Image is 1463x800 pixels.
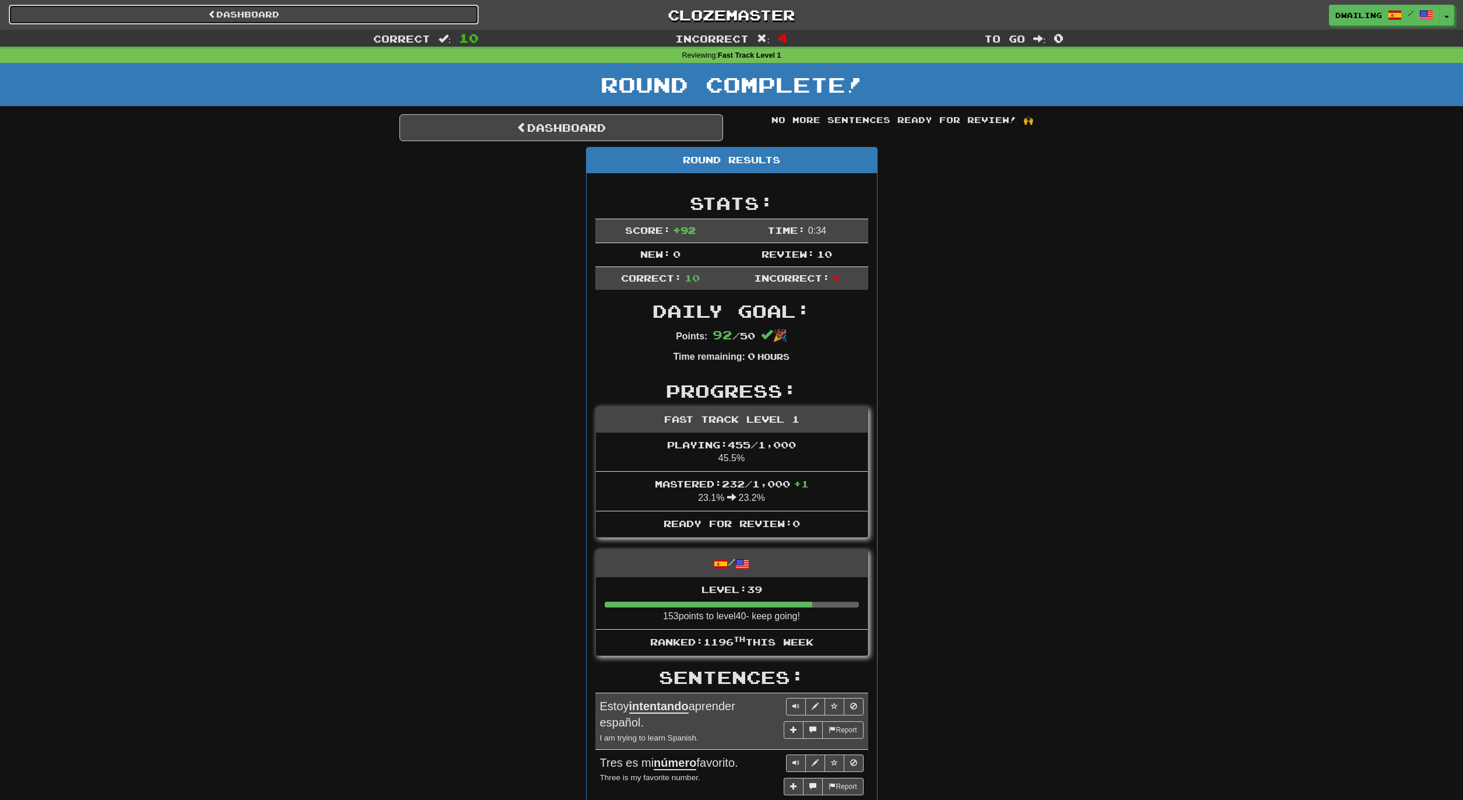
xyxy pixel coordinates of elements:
span: Tres es mi favorito. [600,756,738,770]
div: More sentence controls [784,721,863,739]
span: Correct [373,33,430,44]
span: 10 [685,272,700,283]
span: Time: [767,224,805,236]
span: Review: [762,248,815,259]
h2: Sentences: [595,668,868,687]
button: Edit sentence [805,755,825,772]
strong: Time remaining: [673,352,745,362]
button: Report [822,721,863,739]
span: New: [640,248,671,259]
li: 153 points to level 40 - keep going! [596,577,868,630]
u: intentando [629,700,689,714]
span: 0 [1054,31,1064,45]
span: Incorrect: [754,272,830,283]
span: Score: [625,224,671,236]
span: Mastered: 232 / 1,000 [655,478,809,489]
li: 23.1% 23.2% [596,471,868,511]
button: Toggle favorite [825,698,844,715]
span: Ready for Review: 0 [664,518,800,529]
h1: Round Complete! [4,73,1459,96]
span: + 1 [794,478,809,489]
button: Add sentence to collection [784,778,804,795]
button: Add sentence to collection [784,721,804,739]
a: Dashboard [9,5,479,24]
li: 45.5% [596,433,868,472]
span: 92 [713,328,732,342]
button: Play sentence audio [786,698,806,715]
button: Toggle favorite [825,755,844,772]
span: Playing: 455 / 1,000 [667,439,796,450]
strong: Fast Track Level 1 [718,51,781,59]
h2: Daily Goal: [595,301,868,321]
span: Correct: [621,272,682,283]
span: 4 [832,272,840,283]
span: / 50 [713,330,755,341]
span: : [438,34,451,44]
button: Play sentence audio [786,755,806,772]
strong: Points: [676,331,707,341]
div: More sentence controls [784,778,863,795]
span: / [1408,9,1413,17]
span: 0 [673,248,680,259]
small: I am trying to learn Spanish. [600,734,699,742]
div: / [596,550,868,577]
span: Dwailing [1335,10,1382,20]
span: 0 : 34 [808,226,826,236]
span: 0 [748,350,755,362]
span: Level: 39 [701,584,762,595]
u: número [654,756,696,770]
span: + 92 [673,224,696,236]
button: Edit sentence [805,698,825,715]
sup: th [734,635,745,643]
span: Incorrect [675,33,749,44]
span: Estoy aprender español. [600,700,735,729]
small: Three is my favorite number. [600,773,700,782]
div: No more sentences ready for review! 🙌 [741,114,1064,126]
div: Round Results [587,148,877,173]
span: : [1033,34,1046,44]
span: To go [984,33,1025,44]
button: Toggle ignore [844,698,864,715]
div: Sentence controls [786,755,864,772]
h2: Stats: [595,194,868,213]
span: 10 [459,31,479,45]
h2: Progress: [595,381,868,401]
span: 10 [817,248,832,259]
a: Dashboard [399,114,723,141]
span: 4 [778,31,788,45]
small: Hours [757,352,790,362]
a: Dwailing / [1329,5,1440,26]
div: Fast Track Level 1 [596,407,868,433]
span: Ranked: 1196 this week [650,636,813,647]
span: : [757,34,770,44]
button: Report [822,778,863,795]
span: 🎉 [761,329,787,342]
div: Sentence controls [786,698,864,715]
a: Clozemaster [496,5,966,25]
button: Toggle ignore [844,755,864,772]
